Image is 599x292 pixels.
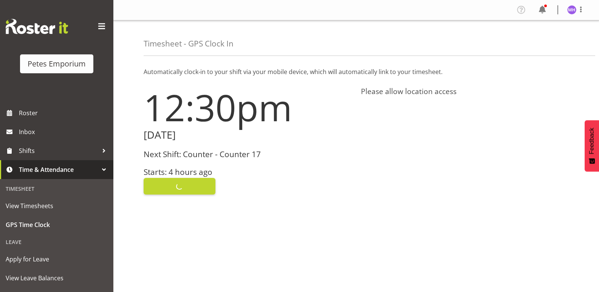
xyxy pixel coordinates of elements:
span: Shifts [19,145,98,156]
span: Apply for Leave [6,253,108,265]
h4: Please allow location access [361,87,569,96]
button: Feedback - Show survey [585,120,599,171]
p: Automatically clock-in to your shift via your mobile device, which will automatically link to you... [144,67,569,76]
h4: Timesheet - GPS Clock In [144,39,234,48]
h1: 12:30pm [144,87,352,128]
div: Petes Emporium [28,58,86,70]
h3: Next Shift: Counter - Counter 17 [144,150,352,159]
div: Timesheet [2,181,111,196]
a: Apply for Leave [2,250,111,269]
img: mackenzie-halford4471.jpg [567,5,576,14]
a: View Leave Balances [2,269,111,287]
h2: [DATE] [144,129,352,141]
div: Leave [2,234,111,250]
span: View Leave Balances [6,272,108,284]
span: Time & Attendance [19,164,98,175]
a: View Timesheets [2,196,111,215]
span: Roster [19,107,110,119]
h3: Starts: 4 hours ago [144,168,352,176]
img: Rosterit website logo [6,19,68,34]
span: Feedback [588,128,595,154]
span: View Timesheets [6,200,108,212]
span: GPS Time Clock [6,219,108,230]
span: Inbox [19,126,110,138]
a: GPS Time Clock [2,215,111,234]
